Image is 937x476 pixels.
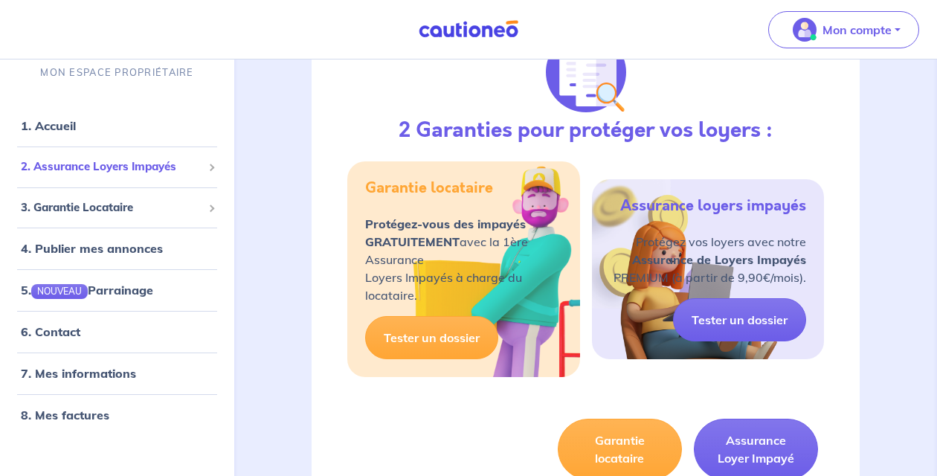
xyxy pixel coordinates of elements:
[21,199,202,216] span: 3. Garantie Locataire
[21,241,163,256] a: 4. Publier mes annonces
[6,358,228,388] div: 7. Mes informations
[21,118,76,133] a: 1. Accueil
[614,233,806,286] p: Protégez vos loyers avec notre PREMIUM (à partir de 9,90€/mois).
[6,400,228,430] div: 8. Mes factures
[6,152,228,181] div: 2. Assurance Loyers Impayés
[40,65,193,80] p: MON ESPACE PROPRIÉTAIRE
[413,20,524,39] img: Cautioneo
[6,234,228,263] div: 4. Publier mes annonces
[365,316,498,359] a: Tester un dossier
[6,317,228,347] div: 6. Contact
[6,111,228,141] div: 1. Accueil
[768,11,919,48] button: illu_account_valid_menu.svgMon compte
[632,252,806,267] strong: Assurance de Loyers Impayés
[21,366,136,381] a: 7. Mes informations
[365,216,526,249] strong: Protégez-vous des impayés GRATUITEMENT
[6,193,228,222] div: 3. Garantie Locataire
[822,21,892,39] p: Mon compte
[6,275,228,305] div: 5.NOUVEAUParrainage
[399,118,773,144] h3: 2 Garanties pour protéger vos loyers :
[546,32,626,112] img: justif-loupe
[21,158,202,176] span: 2. Assurance Loyers Impayés
[365,179,493,197] h5: Garantie locataire
[793,18,817,42] img: illu_account_valid_menu.svg
[365,215,562,304] p: avec la 1ère Assurance Loyers Impayés à charge du locataire.
[21,324,80,339] a: 6. Contact
[673,298,806,341] a: Tester un dossier
[21,283,153,297] a: 5.NOUVEAUParrainage
[21,408,109,422] a: 8. Mes factures
[620,197,806,215] h5: Assurance loyers impayés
